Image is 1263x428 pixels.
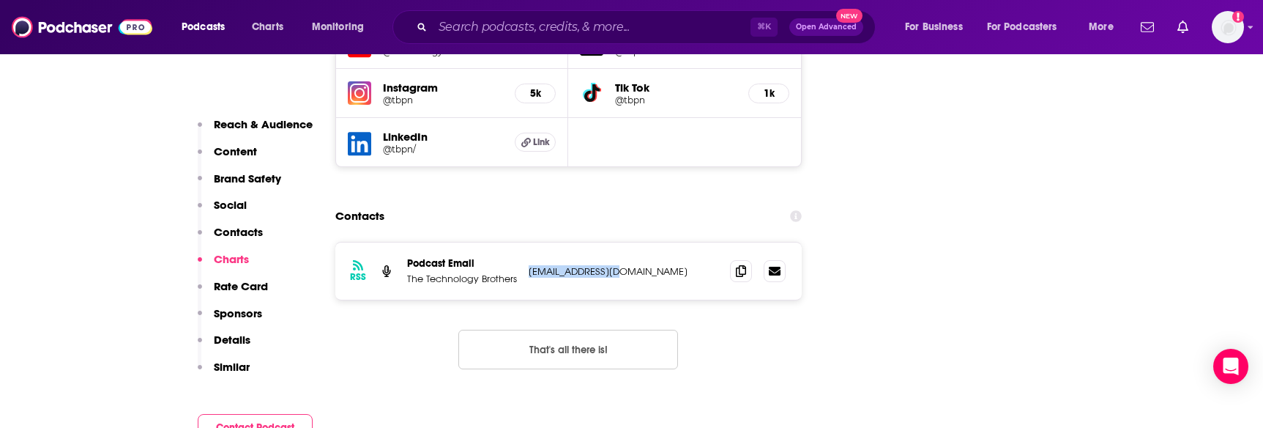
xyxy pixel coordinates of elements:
[198,360,250,387] button: Similar
[433,15,750,39] input: Search podcasts, credits, & more...
[350,271,366,283] h3: RSS
[407,273,517,285] p: The Technology Brothers
[198,144,257,171] button: Content
[895,15,981,39] button: open menu
[1232,11,1244,23] svg: Add a profile image
[12,13,152,41] img: Podchaser - Follow, Share and Rate Podcasts
[1213,349,1248,384] div: Open Intercom Messenger
[252,17,283,37] span: Charts
[214,117,313,131] p: Reach & Audience
[836,9,863,23] span: New
[302,15,383,39] button: open menu
[977,15,1078,39] button: open menu
[1171,15,1194,40] a: Show notifications dropdown
[407,257,517,270] p: Podcast Email
[529,265,719,278] p: [EMAIL_ADDRESS][DOMAIN_NAME]
[182,17,225,37] span: Podcasts
[905,17,963,37] span: For Business
[383,95,504,106] a: @tbpn
[171,15,244,39] button: open menu
[214,225,263,239] p: Contacts
[214,279,268,293] p: Rate Card
[1212,11,1244,43] span: Logged in as AllisonGren
[987,17,1057,37] span: For Podcasters
[214,333,250,347] p: Details
[214,360,250,374] p: Similar
[796,23,857,31] span: Open Advanced
[335,202,384,230] h2: Contacts
[750,18,778,37] span: ⌘ K
[615,81,737,95] h5: Tik Tok
[214,144,257,158] p: Content
[383,144,504,155] a: @tbpn/
[198,333,250,360] button: Details
[198,171,281,199] button: Brand Safety
[214,198,247,212] p: Social
[1212,11,1244,43] img: User Profile
[1089,17,1114,37] span: More
[515,133,556,152] a: Link
[1135,15,1160,40] a: Show notifications dropdown
[198,117,313,144] button: Reach & Audience
[214,252,249,266] p: Charts
[1212,11,1244,43] button: Show profile menu
[533,136,550,148] span: Link
[198,279,268,306] button: Rate Card
[198,252,249,279] button: Charts
[761,87,777,100] h5: 1k
[214,306,262,320] p: Sponsors
[1078,15,1132,39] button: open menu
[406,10,890,44] div: Search podcasts, credits, & more...
[198,225,263,252] button: Contacts
[615,95,737,106] a: @tbpn
[789,18,863,36] button: Open AdvancedNew
[198,198,247,225] button: Social
[383,81,504,95] h5: Instagram
[242,15,292,39] a: Charts
[527,87,543,100] h5: 5k
[214,171,281,185] p: Brand Safety
[348,81,371,105] img: iconImage
[383,130,504,144] h5: LinkedIn
[198,306,262,333] button: Sponsors
[458,330,678,369] button: Nothing here.
[312,17,364,37] span: Monitoring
